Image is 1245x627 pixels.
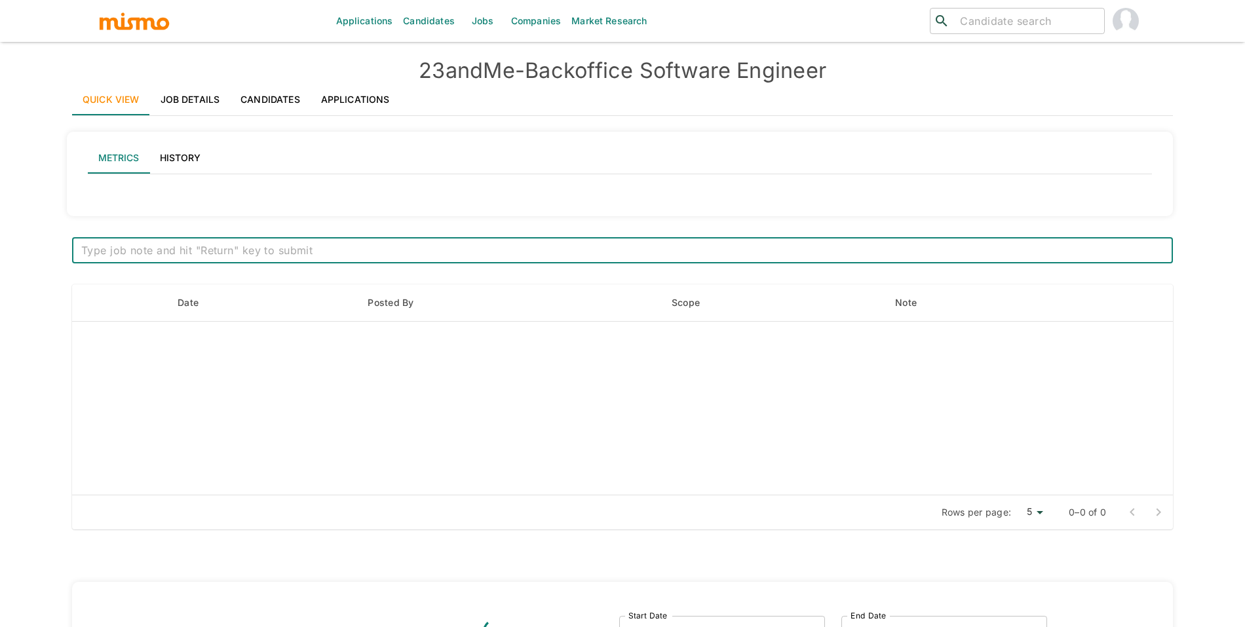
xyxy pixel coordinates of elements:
a: Candidates [230,84,311,115]
img: Maria Lujan Ciommo [1113,8,1139,34]
th: Posted By [357,284,661,322]
button: Metrics [88,142,149,174]
th: Note [885,284,1078,322]
label: Start Date [628,610,668,621]
a: Quick View [72,84,150,115]
a: Job Details [150,84,231,115]
label: End Date [851,610,886,621]
p: Rows per page: [942,506,1012,519]
h4: 23andMe - Backoffice Software Engineer [72,58,1173,84]
th: Scope [661,284,885,322]
input: Candidate search [955,12,1099,30]
table: enhanced table [72,284,1173,495]
button: History [149,142,211,174]
p: 0–0 of 0 [1069,506,1106,519]
div: lab API tabs example [88,142,1152,174]
th: Date [167,284,357,322]
div: 5 [1016,503,1048,522]
a: Applications [311,84,400,115]
img: logo [98,11,170,31]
